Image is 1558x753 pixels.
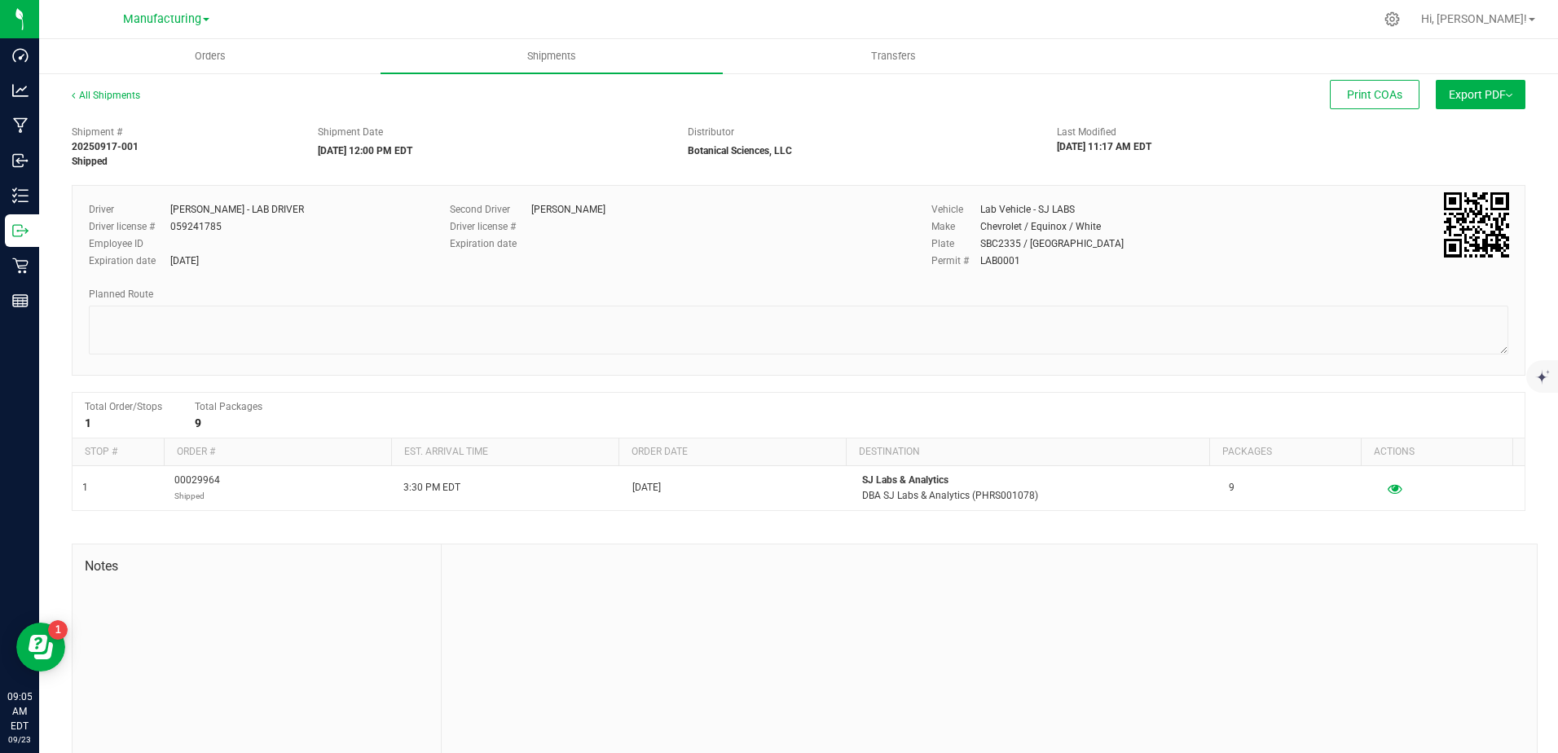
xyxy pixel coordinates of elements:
qrcode: 20250917-001 [1444,192,1509,258]
span: Planned Route [89,288,153,300]
span: Shipments [505,49,598,64]
inline-svg: Retail [12,258,29,274]
strong: [DATE] 12:00 PM EDT [318,145,412,156]
button: Print COAs [1330,80,1419,109]
th: Actions [1361,438,1512,466]
span: Notes [85,557,429,576]
th: Destination [846,438,1209,466]
inline-svg: Outbound [12,222,29,239]
strong: 1 [85,416,91,429]
strong: [DATE] 11:17 AM EDT [1057,141,1151,152]
strong: Botanical Sciences, LLC [688,145,792,156]
th: Est. arrival time [391,438,618,466]
th: Order # [164,438,391,466]
a: Orders [39,39,381,73]
span: Transfers [849,49,938,64]
button: Export PDF [1436,80,1525,109]
th: Stop # [73,438,164,466]
span: Shipment # [72,125,293,139]
div: [PERSON_NAME] [531,202,605,217]
span: 9 [1229,480,1235,495]
div: Lab Vehicle - SJ LABS [980,202,1075,217]
label: Shipment Date [318,125,383,139]
div: [DATE] [170,253,199,268]
label: Plate [931,236,980,251]
span: Manufacturing [123,12,201,26]
img: Scan me! [1444,192,1509,258]
div: LAB0001 [980,253,1020,268]
label: Last Modified [1057,125,1116,139]
a: Shipments [381,39,722,73]
span: Export PDF [1449,88,1512,101]
label: Employee ID [89,236,170,251]
label: Driver license # [89,219,170,234]
label: Distributor [688,125,734,139]
p: Shipped [174,488,220,504]
p: DBA SJ Labs & Analytics (PHRS001078) [862,488,1209,504]
div: SBC2335 / [GEOGRAPHIC_DATA] [980,236,1124,251]
iframe: Resource center [16,623,65,672]
inline-svg: Inventory [12,187,29,204]
inline-svg: Dashboard [12,47,29,64]
span: 1 [82,480,88,495]
label: Second Driver [450,202,531,217]
p: SJ Labs & Analytics [862,473,1209,488]
inline-svg: Reports [12,293,29,309]
inline-svg: Manufacturing [12,117,29,134]
span: Orders [173,49,248,64]
label: Driver [89,202,170,217]
label: Make [931,219,980,234]
div: [PERSON_NAME] - LAB DRIVER [170,202,304,217]
div: 059241785 [170,219,222,234]
span: Hi, [PERSON_NAME]! [1421,12,1527,25]
label: Expiration date [450,236,531,251]
a: Transfers [723,39,1064,73]
p: 09:05 AM EDT [7,689,32,733]
iframe: Resource center unread badge [48,620,68,640]
inline-svg: Inbound [12,152,29,169]
span: Total Packages [195,401,262,412]
strong: 9 [195,416,201,429]
label: Permit # [931,253,980,268]
a: All Shipments [72,90,140,101]
label: Expiration date [89,253,170,268]
div: Manage settings [1382,11,1402,27]
span: Print COAs [1347,88,1402,101]
div: Chevrolet / Equinox / White [980,219,1101,234]
label: Vehicle [931,202,980,217]
strong: 20250917-001 [72,141,139,152]
p: 09/23 [7,733,32,746]
inline-svg: Analytics [12,82,29,99]
span: Total Order/Stops [85,401,162,412]
span: 3:30 PM EDT [403,480,460,495]
th: Order date [618,438,846,466]
th: Packages [1209,438,1361,466]
label: Driver license # [450,219,531,234]
strong: Shipped [72,156,108,167]
span: 00029964 [174,473,220,504]
span: [DATE] [632,480,661,495]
